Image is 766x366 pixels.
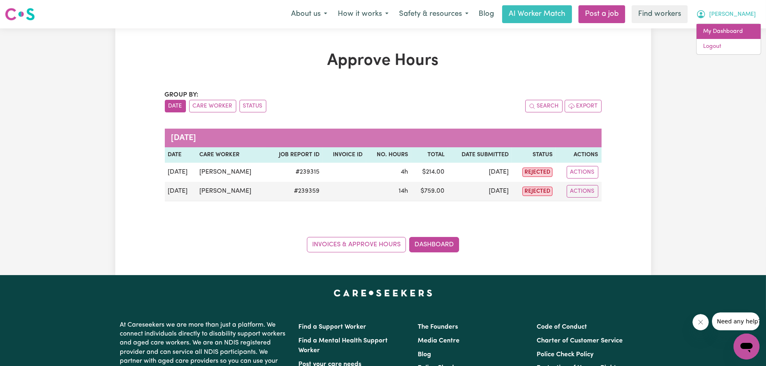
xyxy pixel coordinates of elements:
[537,338,623,344] a: Charter of Customer Service
[323,147,366,163] th: Invoice ID
[299,324,367,330] a: Find a Support Worker
[512,147,556,163] th: Status
[474,5,499,23] a: Blog
[165,129,602,147] caption: [DATE]
[712,312,760,330] iframe: Message from company
[565,100,602,112] button: Export
[567,166,598,179] button: Actions
[632,5,688,23] a: Find workers
[366,147,411,163] th: No. Hours
[537,351,593,358] a: Police Check Policy
[411,163,448,182] td: $ 214.00
[266,163,323,182] td: # 239315
[448,163,512,182] td: [DATE]
[522,168,552,177] span: rejected
[697,39,761,54] a: Logout
[697,24,761,39] a: My Dashboard
[307,237,406,252] a: Invoices & Approve Hours
[5,7,35,22] img: Careseekers logo
[165,92,199,98] span: Group by:
[418,324,458,330] a: The Founders
[537,324,587,330] a: Code of Conduct
[401,169,408,175] span: 4 hours
[409,237,459,252] a: Dashboard
[5,6,49,12] span: Need any help?
[696,24,761,55] div: My Account
[567,185,598,198] button: Actions
[165,100,186,112] button: sort invoices by date
[165,182,196,201] td: [DATE]
[418,351,431,358] a: Blog
[286,6,332,23] button: About us
[240,100,266,112] button: sort invoices by paid status
[196,147,266,163] th: Care worker
[399,188,408,194] span: 14 hours
[448,182,512,201] td: [DATE]
[189,100,236,112] button: sort invoices by care worker
[578,5,625,23] a: Post a job
[299,338,388,354] a: Find a Mental Health Support Worker
[165,147,196,163] th: Date
[5,5,35,24] a: Careseekers logo
[266,182,323,201] td: # 239359
[165,163,196,182] td: [DATE]
[394,6,474,23] button: Safety & resources
[334,290,432,296] a: Careseekers home page
[196,163,266,182] td: [PERSON_NAME]
[502,5,572,23] a: AI Worker Match
[448,147,512,163] th: Date Submitted
[734,334,760,360] iframe: Button to launch messaging window
[691,6,761,23] button: My Account
[332,6,394,23] button: How it works
[418,338,460,344] a: Media Centre
[556,147,602,163] th: Actions
[165,51,602,71] h1: Approve Hours
[693,314,709,330] iframe: Close message
[266,147,323,163] th: Job Report ID
[522,187,552,196] span: rejected
[709,10,756,19] span: [PERSON_NAME]
[525,100,563,112] button: Search
[411,147,448,163] th: Total
[411,182,448,201] td: $ 759.00
[196,182,266,201] td: [PERSON_NAME]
